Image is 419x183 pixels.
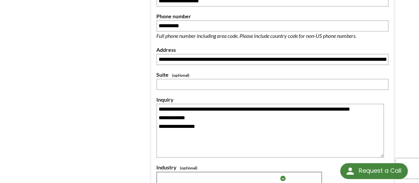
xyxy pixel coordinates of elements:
img: round button [345,166,355,176]
label: Industry [156,163,389,172]
label: Phone number [156,12,389,21]
label: Inquiry [156,95,389,104]
label: Suite [156,70,389,79]
div: Request a Call [340,163,408,179]
label: Address [156,46,389,54]
div: Request a Call [358,163,401,178]
p: Full phone number including area code. Please include country code for non-US phone numbers. [156,32,378,40]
